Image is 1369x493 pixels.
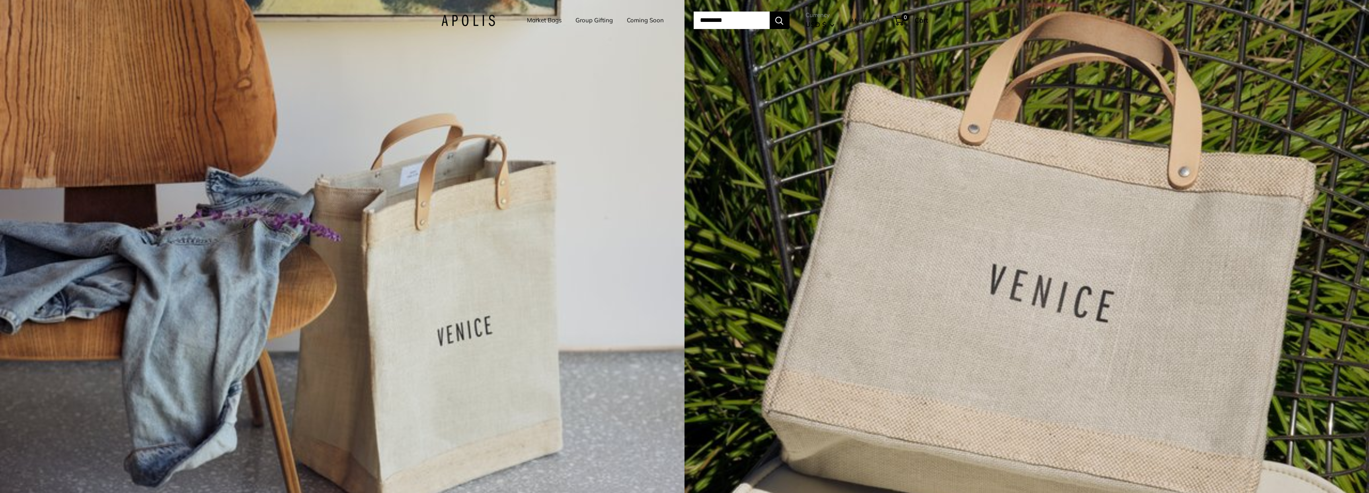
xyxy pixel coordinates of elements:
[901,13,909,21] span: 0
[575,15,613,26] a: Group Gifting
[805,20,826,29] span: USD $
[805,18,835,31] button: USD $
[527,15,562,26] a: Market Bags
[805,10,835,21] span: Currency
[627,15,664,26] a: Coming Soon
[894,14,928,27] a: 0 Cart
[852,16,880,25] a: My Account
[441,15,495,26] img: Apolis
[770,12,790,29] button: Search
[915,16,928,24] span: Cart
[694,12,770,29] input: Search...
